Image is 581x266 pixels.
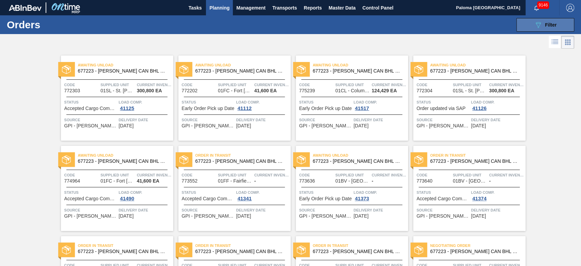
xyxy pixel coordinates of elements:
[182,207,235,214] span: Source
[64,88,80,93] span: 772303
[173,146,291,231] a: statusOrder in transit677223 - [PERSON_NAME] CAN BHL 12OZ OUTDOORS TWNSTK 30/12Code773552Supplied...
[471,116,524,123] span: Delivery Date
[299,106,352,111] span: Early Order Pick up Date
[218,178,252,184] span: 01FF - Fairfield Brewery
[236,189,289,201] a: Load Comp.41341
[335,88,369,93] span: 01CL - Columbus Brewery
[236,99,289,106] span: Load Comp.
[78,242,173,249] span: Order in transit
[297,246,306,254] img: status
[354,189,406,201] a: Load Comp.41373
[182,123,235,128] span: GPI - W. Monroe
[254,178,256,184] span: -
[417,116,469,123] span: Source
[179,65,188,74] img: status
[453,81,487,88] span: Supplied Unit
[254,172,289,178] span: Current inventory
[119,106,136,111] div: 41125
[354,214,369,219] span: 08/23/2025
[299,189,352,196] span: Status
[362,4,393,12] span: Control Panel
[62,65,71,74] img: status
[489,172,524,178] span: Current inventory
[64,178,80,184] span: 774964
[195,159,285,164] span: 677223 - CARR CAN BHL 12OZ OUTDOORS TWNSTK 30/12
[182,88,198,93] span: 772202
[78,249,168,254] span: 677223 - CARR CAN BHL 12OZ OUTDOORS TWNSTK 30/12
[119,99,172,111] a: Load Comp.41125
[372,172,406,178] span: Current inventory
[414,246,423,254] img: status
[408,56,526,141] a: statusAwaiting Unload677223 - [PERSON_NAME] CAN BHL 12OZ OUTDOORS TWNSTK 30/12Code772304Supplied ...
[299,81,334,88] span: Code
[62,155,71,164] img: status
[64,214,117,219] span: GPI - W. Monroe
[430,152,526,159] span: Order in transit
[182,189,235,196] span: Status
[304,4,322,12] span: Reports
[78,62,173,68] span: Awaiting Unload
[182,214,235,219] span: GPI - W. Monroe
[299,196,352,201] span: Early Order Pick up Date
[299,214,352,219] span: GPI - W. Monroe
[100,178,134,184] span: 01FC - Fort Collins Brewery
[430,68,520,74] span: 677223 - CARR CAN BHL 12OZ OUTDOORS TWNSTK 30/12
[179,155,188,164] img: status
[64,172,99,178] span: Code
[566,4,574,12] img: Logout
[119,196,136,201] div: 41490
[430,249,520,254] span: 677223 - CARR CAN BHL 12OZ OUTDOORS TWNSTK 30/12
[173,56,291,141] a: statusAwaiting Unload677223 - [PERSON_NAME] CAN BHL 12OZ OUTDOORS TWNSTK 30/12Code772202Supplied ...
[64,189,117,196] span: Status
[471,214,486,219] span: 08/23/2025
[417,172,451,178] span: Code
[64,81,99,88] span: Code
[471,207,524,214] span: Delivery Date
[414,65,423,74] img: status
[137,178,159,184] span: 41,600 EA
[549,36,561,49] div: List Vision
[179,246,188,254] img: status
[471,99,524,111] a: Load Comp.41126
[119,123,134,128] span: 08/21/2025
[417,106,466,111] span: Order updated via SAP
[64,116,117,123] span: Source
[119,116,172,123] span: Delivery Date
[299,99,352,106] span: Status
[64,196,117,201] span: Accepted Cargo Composition
[354,196,371,201] div: 41373
[372,178,373,184] span: -
[313,249,403,254] span: 677223 - CARR CAN BHL 12OZ OUTDOORS TWNSTK 30/12
[137,88,162,93] span: 300,800 EA
[430,159,520,164] span: 677223 - CARR CAN BHL 12OZ OUTDOORS TWNSTK 30/12
[335,178,369,184] span: 01BV - Baldwinsville Brewery
[236,116,289,123] span: Delivery Date
[471,99,524,106] span: Load Comp.
[195,242,291,249] span: Order in transit
[78,152,173,159] span: Awaiting Unload
[182,196,235,201] span: Accepted Cargo Composition
[56,146,173,231] a: statusAwaiting Unload677223 - [PERSON_NAME] CAN BHL 12OZ OUTDOORS TWNSTK 30/12Code774964Supplied ...
[119,214,134,219] span: 08/22/2025
[313,152,408,159] span: Awaiting Unload
[417,214,469,219] span: GPI - W. Monroe
[471,189,524,201] a: Load Comp.41374
[417,88,433,93] span: 772304
[408,146,526,231] a: statusOrder in transit677223 - [PERSON_NAME] CAN BHL 12OZ OUTDOORS TWNSTK 30/12Code773640Supplied...
[236,99,289,111] a: Load Comp.41112
[417,189,469,196] span: Status
[489,81,524,88] span: Current inventory
[62,246,71,254] img: status
[537,1,549,9] span: 9146
[236,4,265,12] span: Management
[354,116,406,123] span: Delivery Date
[188,4,203,12] span: Tasks
[182,116,235,123] span: Source
[9,5,42,11] img: TNhmsLtSVTkK8tSr43FrP2fwEKptu5GPRR3wAAAABJRU5ErkJggg==
[417,99,469,106] span: Status
[299,116,352,123] span: Source
[195,152,291,159] span: Order in transit
[354,99,406,111] a: Load Comp.41517
[354,123,369,128] span: 08/22/2025
[195,62,291,68] span: Awaiting Unload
